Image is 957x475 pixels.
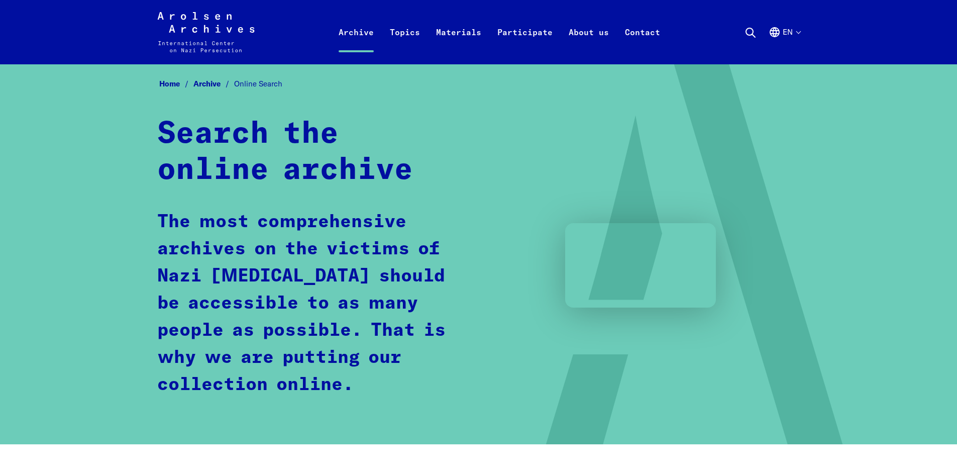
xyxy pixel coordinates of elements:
[193,79,234,88] a: Archive
[382,24,428,64] a: Topics
[331,12,668,52] nav: Primary
[234,79,282,88] span: Online Search
[159,79,193,88] a: Home
[157,76,800,92] nav: Breadcrumb
[157,209,461,399] p: The most comprehensive archives on the victims of Nazi [MEDICAL_DATA] should be accessible to as ...
[561,24,617,64] a: About us
[769,26,800,62] button: English, language selection
[157,119,413,185] strong: Search the online archive
[489,24,561,64] a: Participate
[617,24,668,64] a: Contact
[428,24,489,64] a: Materials
[331,24,382,64] a: Archive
